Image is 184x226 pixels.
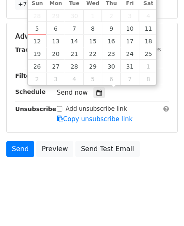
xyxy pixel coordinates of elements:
[120,60,139,72] span: October 31, 2025
[120,9,139,22] span: October 3, 2025
[83,47,102,60] span: October 22, 2025
[83,72,102,85] span: November 5, 2025
[28,60,47,72] span: October 26, 2025
[139,9,157,22] span: October 4, 2025
[102,47,120,60] span: October 23, 2025
[102,22,120,35] span: October 9, 2025
[75,141,139,157] a: Send Test Email
[28,22,47,35] span: October 5, 2025
[120,35,139,47] span: October 17, 2025
[15,72,37,79] strong: Filters
[46,22,65,35] span: October 6, 2025
[83,22,102,35] span: October 8, 2025
[46,47,65,60] span: October 20, 2025
[120,72,139,85] span: November 7, 2025
[142,186,184,226] iframe: Chat Widget
[83,35,102,47] span: October 15, 2025
[15,88,45,95] strong: Schedule
[46,72,65,85] span: November 3, 2025
[46,1,65,6] span: Mon
[57,115,133,123] a: Copy unsubscribe link
[139,1,157,6] span: Sat
[83,1,102,6] span: Wed
[28,47,47,60] span: October 19, 2025
[65,47,83,60] span: October 21, 2025
[102,60,120,72] span: October 30, 2025
[139,47,157,60] span: October 25, 2025
[15,106,56,112] strong: Unsubscribe
[46,60,65,72] span: October 27, 2025
[139,60,157,72] span: November 1, 2025
[28,1,47,6] span: Sun
[102,72,120,85] span: November 6, 2025
[120,1,139,6] span: Fri
[120,47,139,60] span: October 24, 2025
[46,9,65,22] span: September 29, 2025
[102,1,120,6] span: Thu
[83,9,102,22] span: October 1, 2025
[36,141,73,157] a: Preview
[139,72,157,85] span: November 8, 2025
[65,60,83,72] span: October 28, 2025
[65,1,83,6] span: Tue
[15,46,43,53] strong: Tracking
[28,9,47,22] span: September 28, 2025
[83,60,102,72] span: October 29, 2025
[120,22,139,35] span: October 10, 2025
[15,32,169,41] h5: Advanced
[46,35,65,47] span: October 13, 2025
[28,72,47,85] span: November 2, 2025
[102,9,120,22] span: October 2, 2025
[65,72,83,85] span: November 4, 2025
[6,141,34,157] a: Send
[139,35,157,47] span: October 18, 2025
[57,89,88,96] span: Send now
[66,104,127,113] label: Add unsubscribe link
[139,22,157,35] span: October 11, 2025
[28,35,47,47] span: October 12, 2025
[65,22,83,35] span: October 7, 2025
[102,35,120,47] span: October 16, 2025
[65,9,83,22] span: September 30, 2025
[65,35,83,47] span: October 14, 2025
